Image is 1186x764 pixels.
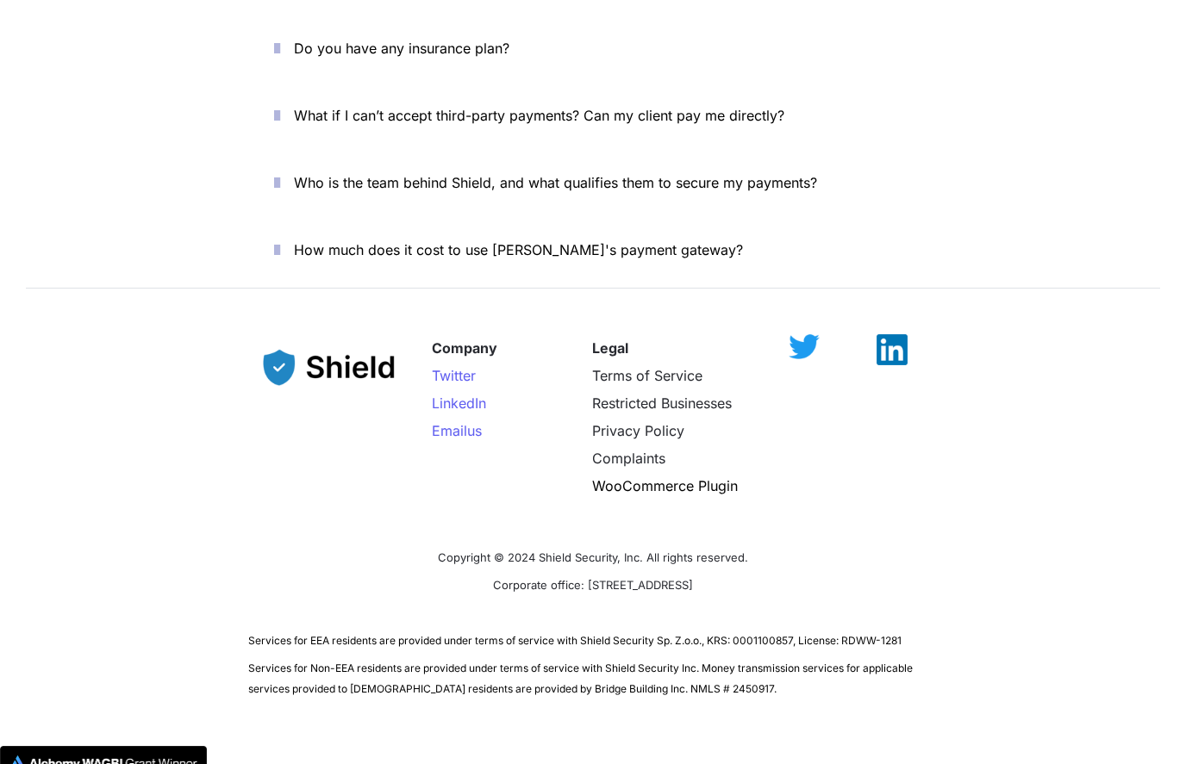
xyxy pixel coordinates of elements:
[438,550,748,564] span: Copyright © 2024 Shield Security, Inc. All rights reserved.
[432,339,497,357] strong: Company
[592,394,732,412] a: Restricted Businesses
[248,634,902,647] span: Services for EEA residents are provided under terms of service with Shield Security Sp. Z.o.o., K...
[592,367,702,384] a: Terms of Service
[294,40,509,57] span: Do you have any insurance plan?
[248,156,938,209] button: Who is the team behind Shield, and what qualifies them to secure my payments?
[248,89,938,142] button: What if I can’t accept third-party payments? Can my client pay me directly?
[467,422,482,439] span: us
[432,422,467,439] span: Email
[294,241,743,258] span: How much does it cost to use [PERSON_NAME]'s payment gateway?
[248,662,915,695] span: Services for Non-EEA residents are provided under terms of service with Shield Security Inc. Mone...
[248,22,938,75] button: Do you have any insurance plan?
[592,477,738,494] a: WooCommerce Plugin
[592,450,665,467] a: Complaints
[248,223,938,276] button: How much does it cost to use [PERSON_NAME]'s payment gateway?
[294,107,784,124] span: What if I can’t accept third-party payments? Can my client pay me directly?
[294,174,817,191] span: Who is the team behind Shield, and what qualifies them to secure my payments?
[493,578,693,592] span: Corporate office: [STREET_ADDRESS]
[432,367,476,384] a: Twitter
[592,339,628,357] strong: Legal
[432,394,486,412] a: LinkedIn
[432,422,482,439] a: Emailus
[592,422,684,439] a: Privacy Policy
